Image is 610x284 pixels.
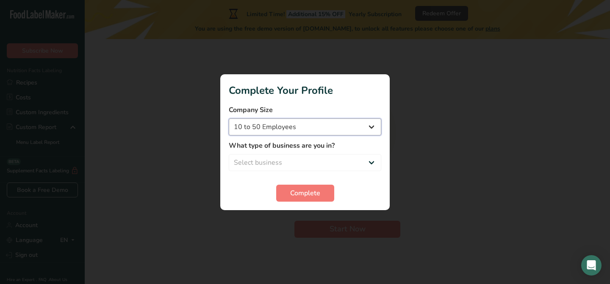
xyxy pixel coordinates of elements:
[290,188,320,198] span: Complete
[229,105,381,115] label: Company Size
[276,185,334,202] button: Complete
[581,255,602,276] div: Open Intercom Messenger
[229,83,381,98] h1: Complete Your Profile
[229,141,381,151] label: What type of business are you in?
